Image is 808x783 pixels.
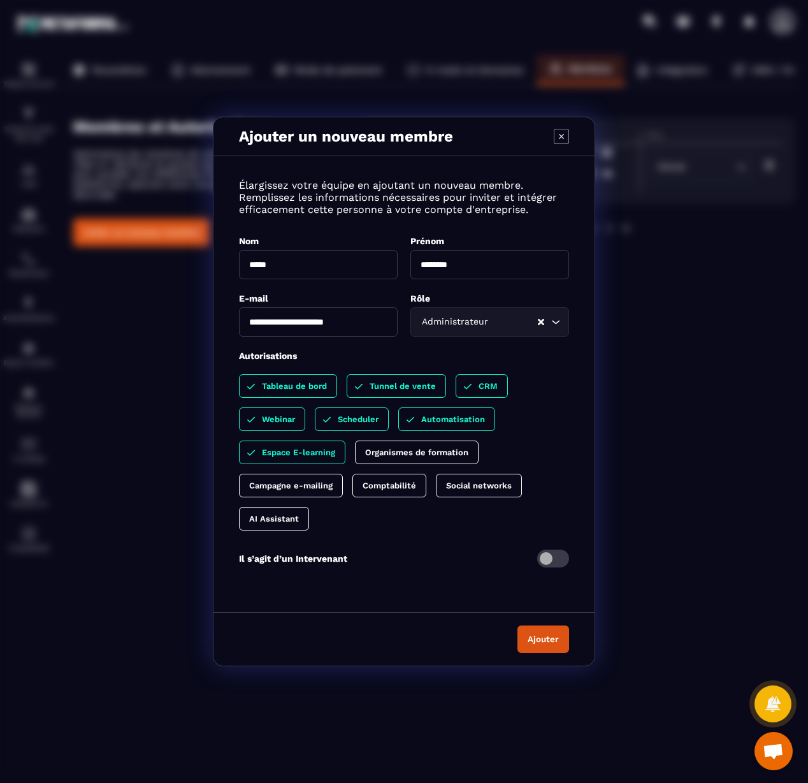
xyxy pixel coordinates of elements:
p: Élargissez votre équipe en ajoutant un nouveau membre. Remplissez les informations nécessaires po... [239,179,569,216]
p: Webinar [262,414,295,424]
div: Ouvrir le chat [754,732,793,770]
label: E-mail [239,293,268,304]
p: Automatisation [421,414,485,424]
span: Administrateur [419,315,491,329]
p: Social networks [446,481,512,490]
p: AI Assistant [249,514,299,523]
label: Rôle [410,293,430,304]
label: Nom [239,236,259,246]
button: Ajouter [517,626,569,653]
p: Comptabilité [363,481,416,490]
p: Tableau de bord [262,381,327,391]
label: Autorisations [239,351,297,361]
p: Tunnel de vente [370,381,436,391]
p: Espace E-learning [262,448,335,457]
p: Ajouter un nouveau membre [239,128,453,145]
input: Search for option [491,315,537,329]
button: Clear Selected [538,318,544,327]
p: Il s’agit d’un Intervenant [239,553,347,564]
label: Prénom [410,236,444,246]
p: Campagne e-mailing [249,481,333,490]
p: CRM [479,381,498,391]
p: Organismes de formation [365,448,468,457]
p: Scheduler [338,414,379,424]
div: Search for option [410,307,569,337]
